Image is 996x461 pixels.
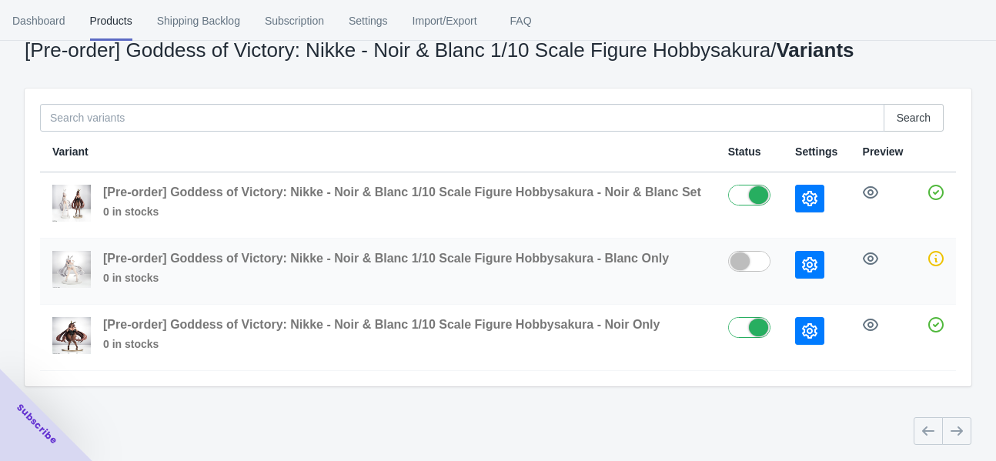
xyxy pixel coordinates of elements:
span: [Pre-order] Goddess of Victory: Nikke - Noir & Blanc 1/10 Scale Figure Hobbysakura - Noir & Blanc... [103,185,701,199]
input: Search variants [40,104,884,132]
nav: Pagination [914,417,971,445]
span: Search [897,112,931,124]
span: 0 in stocks [103,204,701,219]
span: Settings [349,1,388,41]
img: 2_fc59aba2-121b-4ede-9ba6-55947a7830f1.jpg [52,317,91,354]
span: Shipping Backlog [157,1,240,41]
button: Next [942,417,971,445]
img: Blanc_Nori_1.jpg [52,185,91,222]
button: Previous [914,417,943,445]
span: Products [90,1,132,41]
img: 1_55b95dfb-45a1-4da1-af50-821c4c10f926.jpg [52,251,91,288]
span: Variant [52,145,89,158]
span: Dashboard [12,1,65,41]
button: Search [884,104,944,132]
span: 0 in stocks [103,270,669,286]
span: Variants [776,38,854,62]
span: Subscribe [14,401,60,447]
span: Preview [863,145,904,158]
p: [Pre-order] Goddess of Victory: Nikke - Noir & Blanc 1/10 Scale Figure Hobbysakura / [25,42,854,58]
span: [Pre-order] Goddess of Victory: Nikke - Noir & Blanc 1/10 Scale Figure Hobbysakura - Blanc Only [103,252,669,265]
span: Subscription [265,1,324,41]
span: Status [728,145,761,158]
span: Import/Export [413,1,477,41]
span: 0 in stocks [103,336,660,352]
span: FAQ [502,1,540,41]
span: [Pre-order] Goddess of Victory: Nikke - Noir & Blanc 1/10 Scale Figure Hobbysakura - Noir Only [103,318,660,331]
span: Settings [795,145,837,158]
